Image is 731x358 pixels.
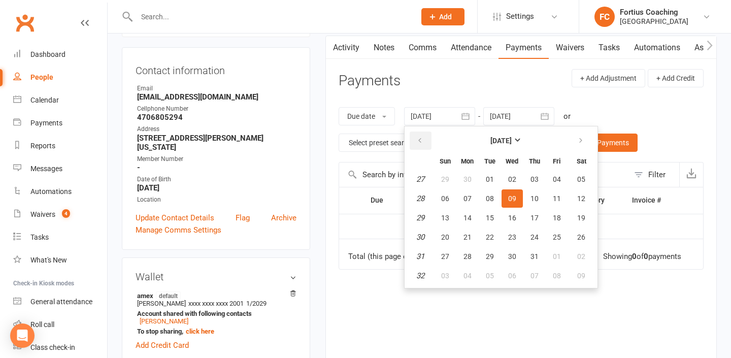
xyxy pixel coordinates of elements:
button: 29 [435,170,456,188]
div: Payments [30,119,62,127]
div: Address [137,124,296,134]
div: Date of Birth [137,175,296,184]
a: Tasks [591,36,627,59]
span: 17 [530,214,539,222]
a: Family Payments [566,134,638,152]
button: Filter [629,162,679,187]
div: Messages [30,165,62,173]
strong: amex [137,291,291,300]
li: [PERSON_NAME] [136,290,296,337]
span: 09 [508,194,516,203]
a: Dashboard [13,43,107,66]
div: Dashboard [30,50,65,58]
span: default [156,291,181,300]
button: 08 [479,189,501,208]
button: 02 [502,170,523,188]
button: 14 [457,209,478,227]
input: Search by invoice number [339,162,629,187]
a: Reports [13,135,107,157]
a: Payments [499,36,549,59]
small: Wednesday [506,157,518,165]
button: 04 [546,170,568,188]
h3: Wallet [136,271,296,282]
button: 29 [479,247,501,266]
span: 24 [530,233,539,241]
button: 09 [569,267,594,285]
button: 28 [457,247,478,266]
button: 09 [502,189,523,208]
button: 03 [435,267,456,285]
span: 27 [441,252,449,261]
button: 17 [524,209,545,227]
a: Calendar [13,89,107,112]
strong: [DATE] [137,183,296,192]
button: 01 [479,170,501,188]
span: 31 [530,252,539,261]
span: 07 [530,272,539,280]
button: 05 [479,267,501,285]
span: 30 [508,252,516,261]
button: 30 [502,247,523,266]
td: No payments found. [399,214,524,239]
span: 30 [463,175,472,183]
span: 26 [577,233,585,241]
a: Waivers 4 [13,203,107,226]
button: 31 [524,247,545,266]
div: General attendance [30,298,92,306]
button: 19 [569,209,594,227]
span: 10 [530,194,539,203]
div: Cellphone Number [137,104,296,114]
h3: Payments [339,73,401,89]
span: 15 [486,214,494,222]
em: 27 [416,175,424,184]
th: Invoice # [623,187,681,213]
button: 25 [546,228,568,246]
span: 22 [486,233,494,241]
a: Add Credit Card [136,339,189,351]
span: 05 [486,272,494,280]
button: 27 [435,247,456,266]
em: 30 [416,233,424,242]
button: 01 [546,247,568,266]
span: 05 [577,175,585,183]
div: FC [594,7,615,27]
a: Notes [367,36,402,59]
a: Clubworx [12,10,38,36]
span: 08 [553,272,561,280]
strong: To stop sharing, [137,328,291,335]
span: 07 [463,194,472,203]
button: 05 [569,170,594,188]
th: Due [361,187,400,213]
em: 31 [416,252,424,261]
strong: 0 [644,252,648,261]
div: Fortius Coaching [620,8,688,17]
a: Waivers [549,36,591,59]
button: 16 [502,209,523,227]
button: 21 [457,228,478,246]
button: Due date [339,107,395,125]
button: 12 [569,189,594,208]
div: Total (this page only): of [348,252,470,261]
a: Update Contact Details [136,212,214,224]
span: 23 [508,233,516,241]
a: Activity [326,36,367,59]
div: or [563,110,571,122]
a: Automations [13,180,107,203]
span: Settings [506,5,534,28]
a: Automations [627,36,687,59]
button: Add [421,8,464,25]
h3: Contact information [136,61,296,76]
a: Tasks [13,226,107,249]
span: 11 [553,194,561,203]
a: Payments [13,112,107,135]
span: 02 [577,252,585,261]
button: 10 [524,189,545,208]
span: 03 [441,272,449,280]
button: 03 [524,170,545,188]
span: 01 [486,175,494,183]
a: What's New [13,249,107,272]
div: What's New [30,256,67,264]
input: Search... [134,10,408,24]
button: 06 [502,267,523,285]
a: Comms [402,36,444,59]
